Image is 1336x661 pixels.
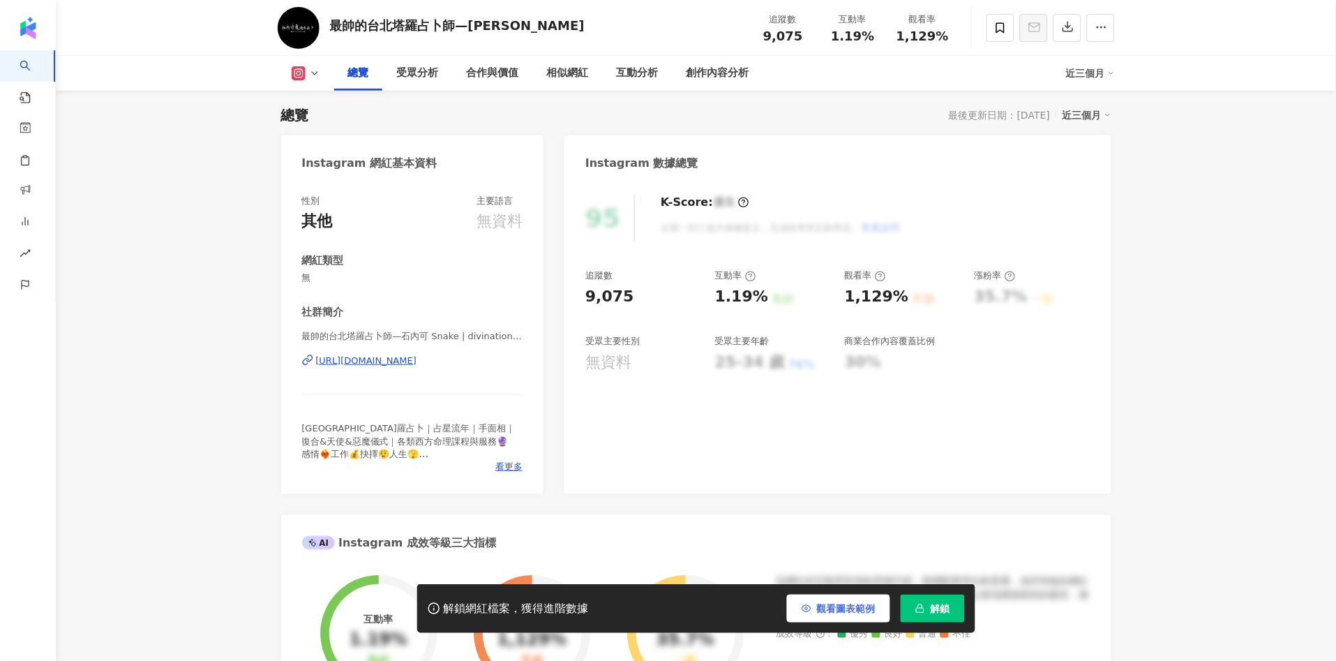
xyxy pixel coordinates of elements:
[896,29,949,43] span: 1,129%
[330,17,585,34] div: 最帥的台北塔羅占卜師—[PERSON_NAME]
[845,335,936,348] div: 商業合作內容覆蓋比例
[949,110,1050,121] div: 最後更新日期：[DATE]
[302,156,437,171] div: Instagram 網紅基本資料
[661,195,749,210] div: K-Score :
[931,603,950,614] span: 解鎖
[1066,62,1115,84] div: 近三個月
[940,630,971,640] span: 不佳
[817,603,876,614] span: 觀看圖表範例
[585,286,634,308] div: 9,075
[686,65,749,82] div: 創作內容分析
[302,535,496,551] div: Instagram 成效等級三大指標
[278,7,320,49] img: KOL Avatar
[476,211,523,232] div: 無資料
[617,65,659,82] div: 互動分析
[397,65,439,82] div: 受眾分析
[467,65,519,82] div: 合作與價值
[585,269,613,282] div: 追蹤數
[838,630,869,640] span: 優秀
[302,330,523,343] span: 最帥的台北塔羅占卜師—石內可 Snake | divination_666
[20,50,47,105] a: search
[281,105,309,125] div: 總覽
[316,355,417,367] div: [URL][DOMAIN_NAME]
[302,305,344,320] div: 社群簡介
[17,17,39,39] img: logo icon
[585,335,640,348] div: 受眾主要性別
[827,13,880,27] div: 互動率
[497,631,567,651] div: 1,129%
[302,355,523,367] a: [URL][DOMAIN_NAME]
[302,423,516,510] span: [GEOGRAPHIC_DATA]羅占卜｜占星流年｜手面相｜復合&天使&惡魔儀式｜各類西方命理課程與服務🔮 感情❤️‍🔥工作💰抉擇😮‍💨人生🫣 心理探索•命理視角•人生解讀🩻 歡迎預約線上或實體...
[495,461,523,473] span: 看更多
[901,595,965,623] button: 解鎖
[476,195,513,207] div: 主要語言
[872,630,903,640] span: 良好
[975,269,1016,282] div: 漲粉率
[715,335,770,348] div: 受眾主要年齡
[845,286,909,308] div: 1,129%
[20,239,31,271] span: rise
[763,29,803,43] span: 9,075
[776,630,1090,640] div: 成效等級 ：
[715,286,768,308] div: 1.19%
[1063,106,1111,124] div: 近三個月
[757,13,810,27] div: 追蹤數
[906,630,937,640] span: 普通
[444,602,589,616] div: 解鎖網紅檔案，獲得進階數據
[302,272,523,284] span: 無
[787,595,890,623] button: 觀看圖表範例
[302,211,333,232] div: 其他
[656,631,714,651] div: 35.7%
[585,352,631,373] div: 無資料
[896,13,950,27] div: 觀看率
[585,156,698,171] div: Instagram 數據總覽
[715,269,756,282] div: 互動率
[302,253,344,268] div: 網紅類型
[776,574,1090,616] div: 該網紅的互動率和漲粉率都不錯，唯獨觀看率比較普通，為同等級的網紅的中低等級，效果不一定會好，但仍然建議可以發包開箱類型的案型，應該會比較有成效！
[302,536,336,550] div: AI
[348,65,369,82] div: 總覽
[350,631,407,651] div: 1.19%
[845,269,886,282] div: 觀看率
[547,65,589,82] div: 相似網紅
[302,195,320,207] div: 性別
[831,29,874,43] span: 1.19%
